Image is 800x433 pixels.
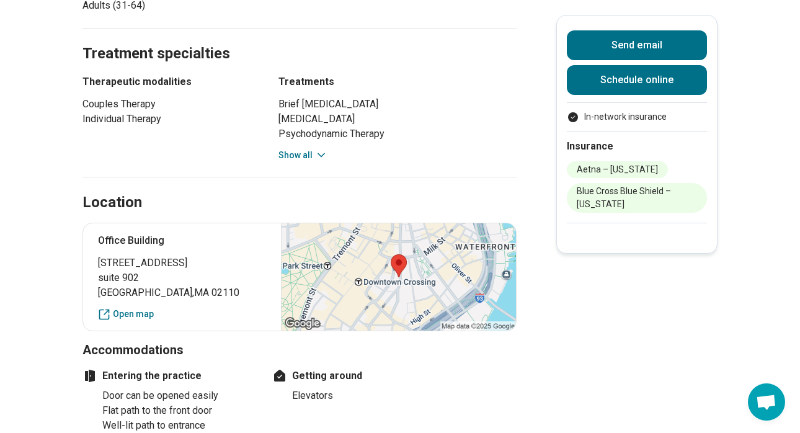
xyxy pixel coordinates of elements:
[567,139,707,154] h2: Insurance
[278,127,517,141] li: Psychodynamic Therapy
[98,285,266,300] span: [GEOGRAPHIC_DATA] , MA 02110
[102,388,256,403] li: Door can be opened easily
[278,74,517,89] h3: Treatments
[567,30,707,60] button: Send email
[82,112,256,127] li: Individual Therapy
[98,256,266,270] span: [STREET_ADDRESS]
[82,97,256,112] li: Couples Therapy
[98,270,266,285] span: suite 902
[98,233,266,248] p: Office Building
[567,65,707,95] a: Schedule online
[567,161,668,178] li: Aetna – [US_STATE]
[292,388,446,403] li: Elevators
[102,418,256,433] li: Well-lit path to entrance
[98,308,266,321] a: Open map
[567,183,707,213] li: Blue Cross Blue Shield – [US_STATE]
[82,14,517,65] h2: Treatment specialties
[278,97,517,112] li: Brief [MEDICAL_DATA]
[82,192,142,213] h2: Location
[82,341,517,359] h3: Accommodations
[567,110,707,123] li: In-network insurance
[748,383,785,421] a: Open chat
[272,368,446,383] h4: Getting around
[567,110,707,123] ul: Payment options
[82,368,256,383] h4: Entering the practice
[278,149,327,162] button: Show all
[278,112,517,127] li: [MEDICAL_DATA]
[102,403,256,418] li: Flat path to the front door
[82,74,256,89] h3: Therapeutic modalities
